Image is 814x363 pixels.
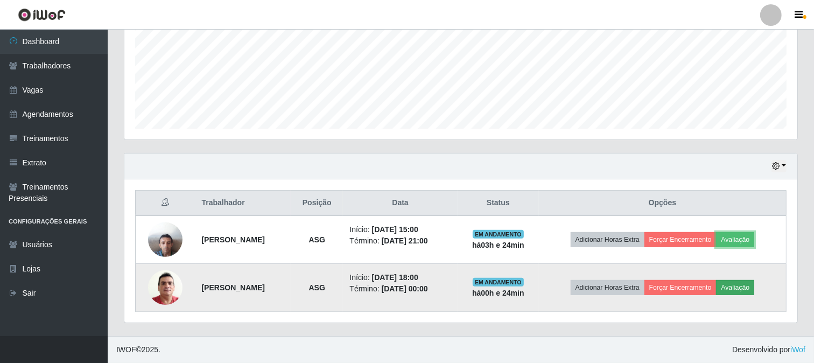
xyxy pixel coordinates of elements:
[473,278,524,287] span: EM ANDAMENTO
[716,280,754,295] button: Avaliação
[458,191,539,216] th: Status
[382,236,428,245] time: [DATE] 21:00
[116,344,160,355] span: © 2025 .
[372,225,418,234] time: [DATE] 15:00
[148,264,183,310] img: 1717722421644.jpeg
[790,345,805,354] a: iWof
[644,280,717,295] button: Forçar Encerramento
[472,289,524,297] strong: há 00 h e 24 min
[195,191,291,216] th: Trabalhador
[472,241,524,249] strong: há 03 h e 24 min
[309,283,325,292] strong: ASG
[349,272,451,283] li: Início:
[116,345,136,354] span: IWOF
[309,235,325,244] strong: ASG
[349,224,451,235] li: Início:
[291,191,343,216] th: Posição
[349,235,451,247] li: Término:
[644,232,717,247] button: Forçar Encerramento
[732,344,805,355] span: Desenvolvido por
[571,232,644,247] button: Adicionar Horas Extra
[539,191,787,216] th: Opções
[202,283,265,292] strong: [PERSON_NAME]
[571,280,644,295] button: Adicionar Horas Extra
[148,217,183,262] img: 1745881058992.jpeg
[202,235,265,244] strong: [PERSON_NAME]
[372,273,418,282] time: [DATE] 18:00
[18,8,66,22] img: CoreUI Logo
[343,191,457,216] th: Data
[382,284,428,293] time: [DATE] 00:00
[716,232,754,247] button: Avaliação
[473,230,524,239] span: EM ANDAMENTO
[349,283,451,295] li: Término:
